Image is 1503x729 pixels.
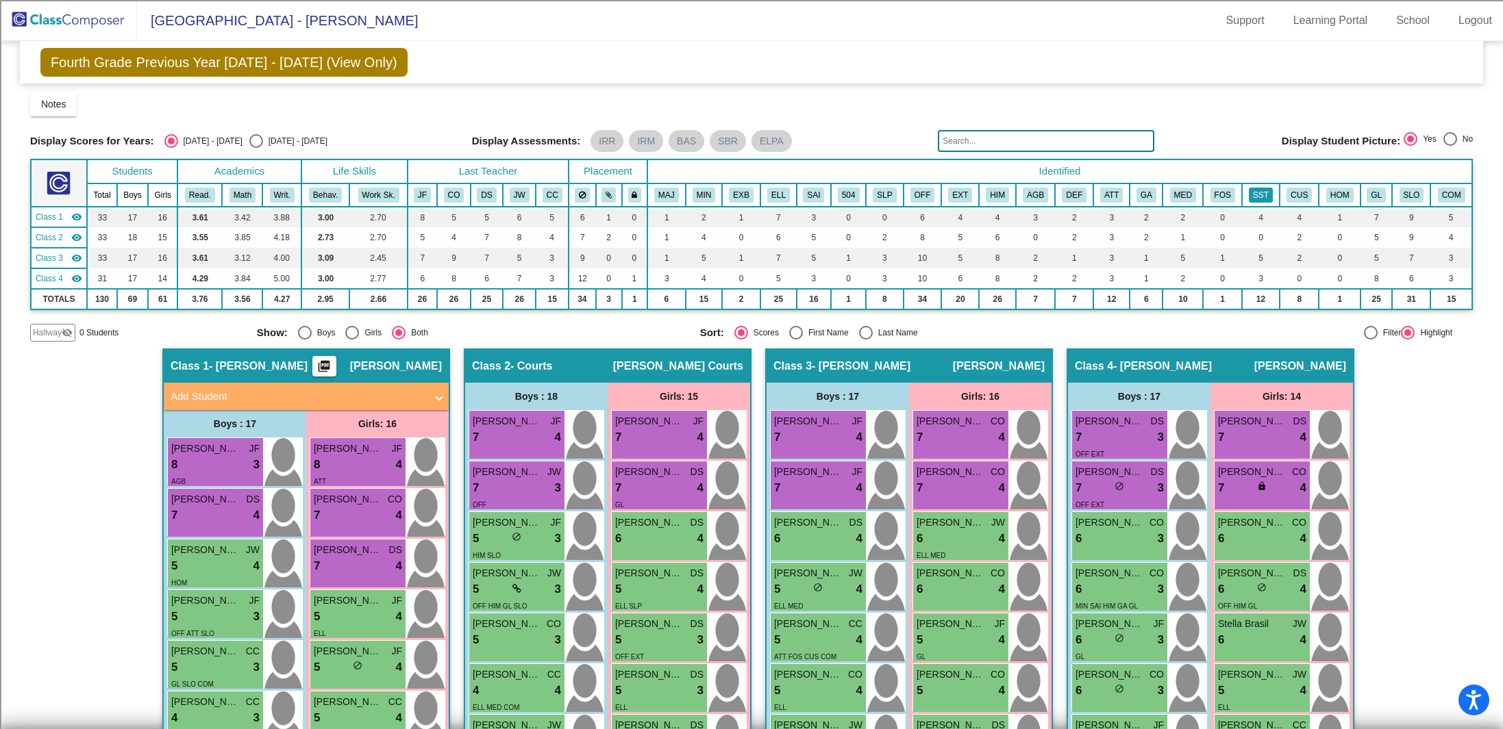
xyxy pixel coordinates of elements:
[148,268,177,289] td: 14
[222,289,262,309] td: 3.56
[569,227,595,248] td: 7
[177,248,222,268] td: 3.61
[1392,248,1430,268] td: 7
[117,183,148,207] th: Boys
[1203,207,1242,227] td: 0
[710,130,746,152] mat-chip: SBR
[873,188,896,203] button: SLP
[270,188,295,203] button: Writ.
[358,188,399,203] button: Work Sk.
[5,168,1498,180] div: Print
[1457,133,1473,145] div: No
[5,131,1498,143] div: Delete
[1361,207,1392,227] td: 7
[148,227,177,248] td: 15
[1055,248,1093,268] td: 1
[1023,188,1048,203] button: AGB
[503,183,536,207] th: Jessica Weedon
[5,379,1498,392] div: CANCEL
[686,248,722,268] td: 5
[866,227,903,248] td: 2
[760,227,797,248] td: 6
[1242,183,1280,207] th: SST In Progress or Needed
[797,227,831,248] td: 5
[171,389,425,405] mat-panel-title: Add Student
[647,207,686,227] td: 1
[87,159,177,183] th: Students
[536,268,569,289] td: 3
[301,289,349,309] td: 2.95
[722,268,760,289] td: 0
[767,188,790,203] button: ELL
[686,268,722,289] td: 4
[71,273,82,284] mat-icon: visibility
[751,130,792,152] mat-chip: ELPA
[1016,227,1055,248] td: 0
[87,248,117,268] td: 33
[229,188,256,203] button: Math
[5,69,1498,81] div: Delete
[866,248,903,268] td: 3
[164,383,449,410] mat-expansion-panel-header: Add Student
[622,268,647,289] td: 1
[5,305,1498,318] div: ???
[1430,268,1472,289] td: 3
[1016,183,1055,207] th: Aggressive Behavior
[1242,248,1280,268] td: 5
[309,188,342,203] button: Behav.
[543,188,562,203] button: CC
[444,188,464,203] button: CO
[5,44,1498,57] div: Sort New > Old
[803,188,824,203] button: SAI
[316,359,332,379] mat-icon: picture_as_pdf
[797,183,831,207] th: Individualized Education Plan
[1242,268,1280,289] td: 3
[5,429,1498,441] div: BOOK
[938,130,1154,152] input: Search...
[1282,135,1400,147] span: Display Student Picture:
[301,227,349,248] td: 2.73
[722,183,760,207] th: Extreme Behavior
[471,207,503,227] td: 5
[536,248,569,268] td: 3
[569,183,595,207] th: Keep away students
[117,227,148,248] td: 18
[349,268,408,289] td: 2.77
[349,227,408,248] td: 2.70
[1361,268,1392,289] td: 8
[686,183,722,207] th: Minor Behavior
[5,118,1498,131] div: Move To ...
[5,155,1498,168] div: Download
[722,248,760,268] td: 1
[5,229,1498,242] div: Newspaper
[177,159,301,183] th: Academics
[36,272,63,285] span: Class 4
[414,188,431,203] button: JF
[622,227,647,248] td: 0
[1367,188,1386,203] button: GL
[148,289,177,309] td: 61
[941,268,979,289] td: 6
[5,32,1498,44] div: Sort A > Z
[1203,183,1242,207] th: Foster
[979,207,1015,227] td: 4
[979,227,1015,248] td: 6
[87,227,117,248] td: 33
[5,416,1498,429] div: SAVE
[647,248,686,268] td: 1
[941,227,979,248] td: 5
[1016,268,1055,289] td: 2
[40,48,408,77] span: Fourth Grade Previous Year [DATE] - [DATE] (View Only)
[669,130,704,152] mat-chip: BAS
[148,183,177,207] th: Girls
[5,205,1498,217] div: Journal
[1430,248,1472,268] td: 3
[1242,227,1280,248] td: 0
[349,207,408,227] td: 2.70
[729,188,754,203] button: EXB
[1062,188,1086,203] button: DEF
[1392,207,1430,227] td: 9
[1280,227,1319,248] td: 2
[1280,248,1319,268] td: 2
[1287,188,1312,203] button: CUS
